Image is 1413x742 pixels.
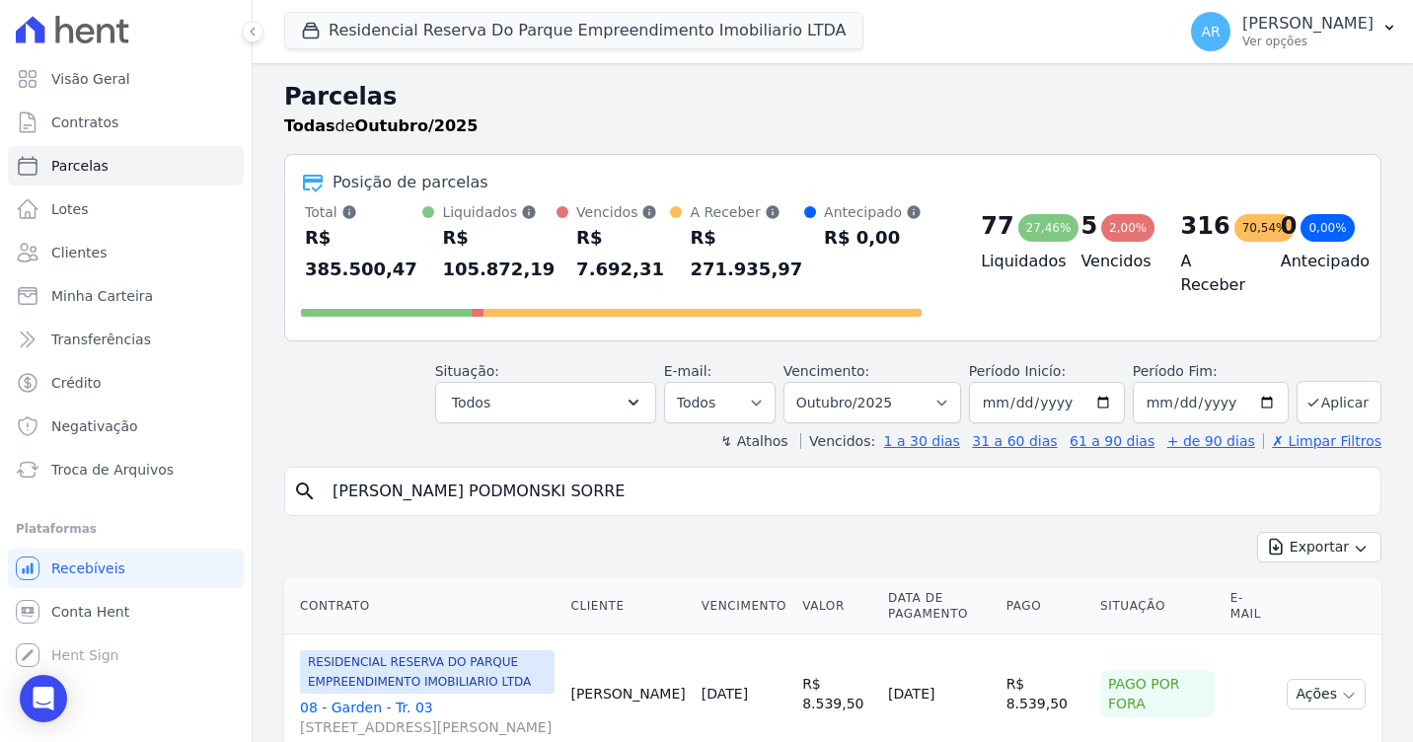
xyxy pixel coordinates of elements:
[1133,361,1289,382] label: Período Fim:
[51,460,174,480] span: Troca de Arquivos
[8,407,244,446] a: Negativação
[794,578,880,634] th: Valor
[51,416,138,436] span: Negativação
[8,189,244,229] a: Lotes
[355,116,479,135] strong: Outubro/2025
[284,116,335,135] strong: Todas
[884,433,960,449] a: 1 a 30 dias
[284,79,1381,114] h2: Parcelas
[16,517,236,541] div: Plataformas
[51,112,118,132] span: Contratos
[824,202,922,222] div: Antecipado
[1257,532,1381,562] button: Exportar
[1092,578,1223,634] th: Situação
[442,202,557,222] div: Liquidados
[8,103,244,142] a: Contratos
[51,330,151,349] span: Transferências
[51,602,129,622] span: Conta Hent
[20,675,67,722] div: Open Intercom Messenger
[664,363,712,379] label: E-mail:
[333,171,488,194] div: Posição de parcelas
[8,592,244,631] a: Conta Hent
[1287,679,1366,709] button: Ações
[800,433,875,449] label: Vencidos:
[435,382,656,423] button: Todos
[51,373,102,393] span: Crédito
[999,578,1092,634] th: Pago
[1242,14,1374,34] p: [PERSON_NAME]
[8,146,244,185] a: Parcelas
[442,222,557,285] div: R$ 105.872,19
[1080,250,1149,273] h4: Vencidos
[452,391,490,414] span: Todos
[1070,433,1154,449] a: 61 a 90 dias
[305,222,422,285] div: R$ 385.500,47
[694,578,794,634] th: Vencimento
[1101,214,1154,242] div: 2,00%
[1201,25,1220,38] span: AR
[690,222,804,285] div: R$ 271.935,97
[969,363,1066,379] label: Período Inicío:
[981,210,1013,242] div: 77
[1181,210,1230,242] div: 316
[300,698,555,737] a: 08 - Garden - Tr. 03[STREET_ADDRESS][PERSON_NAME]
[8,363,244,403] a: Crédito
[1175,4,1413,59] button: AR [PERSON_NAME] Ver opções
[880,578,999,634] th: Data de Pagamento
[435,363,499,379] label: Situação:
[783,363,869,379] label: Vencimento:
[1297,381,1381,423] button: Aplicar
[305,202,422,222] div: Total
[1242,34,1374,49] p: Ver opções
[1281,210,1298,242] div: 0
[300,650,555,694] span: RESIDENCIAL RESERVA DO PARQUE EMPREENDIMENTO IMOBILIARIO LTDA
[702,686,748,702] a: [DATE]
[1181,250,1249,297] h4: A Receber
[51,69,130,89] span: Visão Geral
[8,549,244,588] a: Recebíveis
[8,59,244,99] a: Visão Geral
[1234,214,1296,242] div: 70,54%
[293,480,317,503] i: search
[1281,250,1349,273] h4: Antecipado
[1018,214,1079,242] div: 27,46%
[300,717,555,737] span: [STREET_ADDRESS][PERSON_NAME]
[284,114,478,138] p: de
[562,578,693,634] th: Cliente
[1167,433,1255,449] a: + de 90 dias
[284,12,863,49] button: Residencial Reserva Do Parque Empreendimento Imobiliario LTDA
[1301,214,1354,242] div: 0,00%
[8,276,244,316] a: Minha Carteira
[1080,210,1097,242] div: 5
[8,450,244,489] a: Troca de Arquivos
[51,243,107,262] span: Clientes
[576,222,670,285] div: R$ 7.692,31
[690,202,804,222] div: A Receber
[576,202,670,222] div: Vencidos
[284,578,562,634] th: Contrato
[51,199,89,219] span: Lotes
[824,222,922,254] div: R$ 0,00
[1223,578,1280,634] th: E-mail
[51,558,125,578] span: Recebíveis
[981,250,1049,273] h4: Liquidados
[8,233,244,272] a: Clientes
[51,156,109,176] span: Parcelas
[51,286,153,306] span: Minha Carteira
[972,433,1057,449] a: 31 a 60 dias
[1263,433,1381,449] a: ✗ Limpar Filtros
[8,320,244,359] a: Transferências
[321,472,1373,511] input: Buscar por nome do lote ou do cliente
[1100,670,1215,717] div: Pago por fora
[720,433,787,449] label: ↯ Atalhos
